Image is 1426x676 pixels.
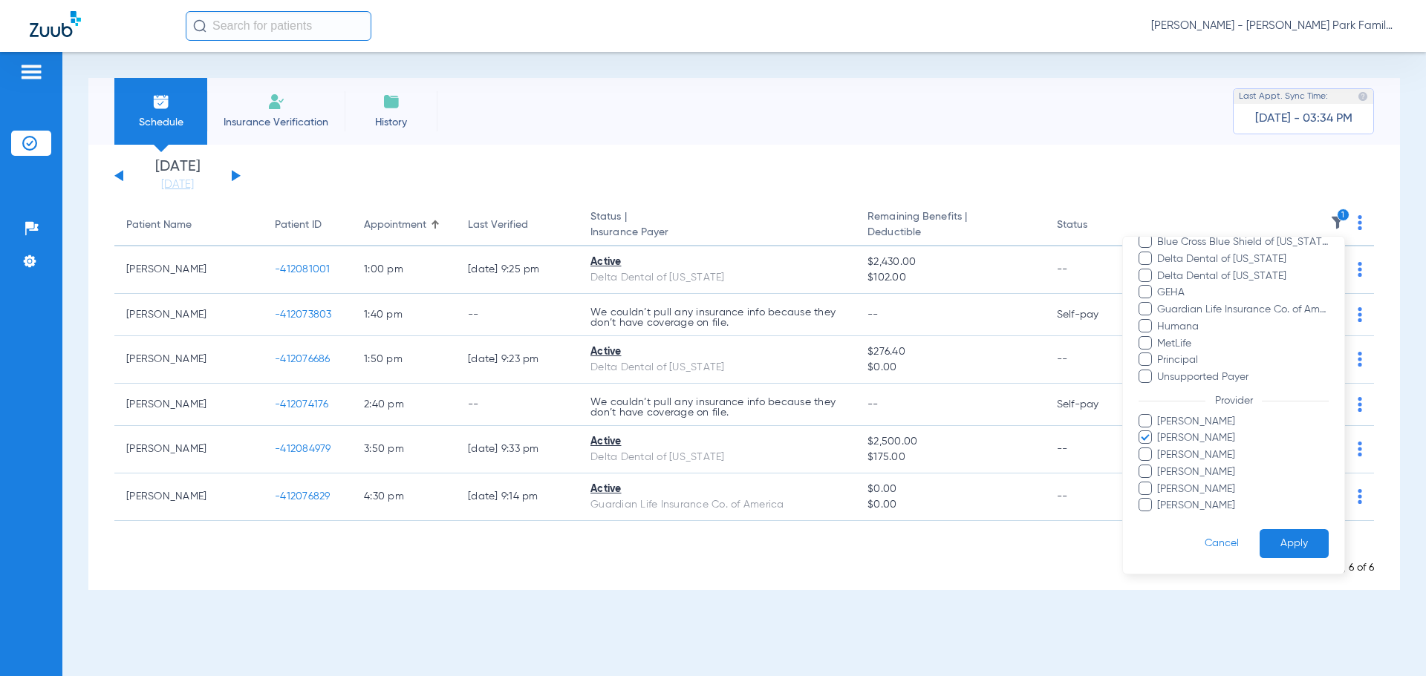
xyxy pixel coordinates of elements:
[1156,352,1329,368] span: Principal
[1156,465,1329,480] span: [PERSON_NAME]
[1156,269,1329,284] span: Delta Dental of [US_STATE]
[1156,482,1329,497] span: [PERSON_NAME]
[1156,252,1329,267] span: Delta Dental of [US_STATE]
[1156,319,1329,335] span: Humana
[1156,447,1329,463] span: [PERSON_NAME]
[1184,529,1260,558] button: Cancel
[1156,302,1329,318] span: Guardian Life Insurance Co. of America
[1156,285,1329,301] span: GEHA
[1156,430,1329,446] span: [PERSON_NAME]
[1156,498,1329,513] span: [PERSON_NAME]
[1260,529,1329,558] button: Apply
[1156,414,1329,430] span: [PERSON_NAME]
[1205,396,1262,406] span: Provider
[1156,336,1329,352] span: MetLife
[1156,370,1329,385] span: Unsupported Payer
[1156,234,1329,250] span: Blue Cross Blue Shield of [US_STATE]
